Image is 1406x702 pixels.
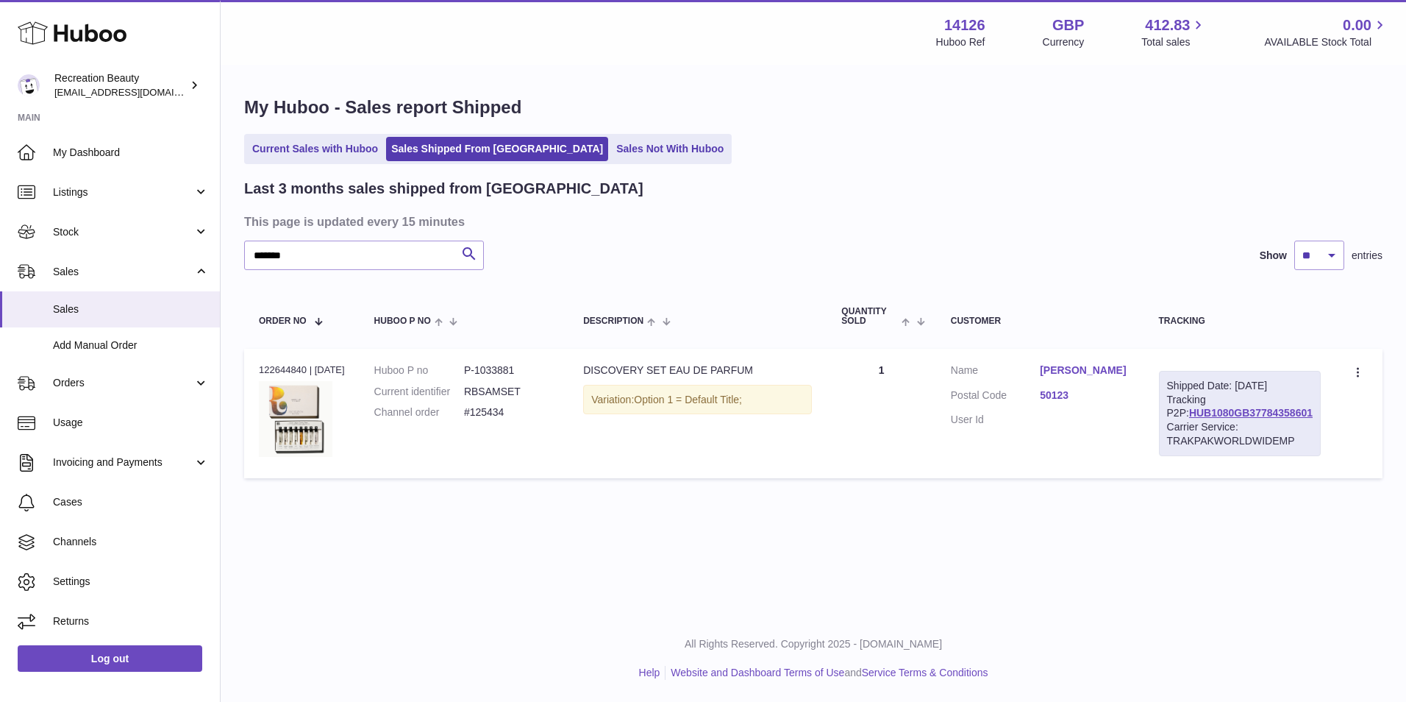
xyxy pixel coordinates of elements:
[53,225,193,239] span: Stock
[951,413,1040,427] dt: User Id
[1141,35,1207,49] span: Total sales
[18,645,202,672] a: Log out
[54,86,216,98] span: [EMAIL_ADDRESS][DOMAIN_NAME]
[583,385,812,415] div: Variation:
[583,364,812,377] div: DISCOVERY SET EAU DE PARFUM
[259,381,332,457] img: ANWD_12ML.jpg
[951,389,1040,406] dt: Postal Code
[827,349,935,478] td: 1
[1145,15,1190,35] span: 412.83
[244,96,1382,119] h1: My Huboo - Sales report Shipped
[1264,35,1388,49] span: AVAILABLE Stock Total
[1159,316,1321,326] div: Tracking
[464,364,554,377] dd: P-1033881
[1141,15,1207,49] a: 412.83 Total sales
[464,405,554,419] dd: #125434
[53,535,209,549] span: Channels
[1167,379,1313,393] div: Shipped Date: [DATE]
[386,137,608,161] a: Sales Shipped From [GEOGRAPHIC_DATA]
[665,666,988,680] li: and
[53,455,193,469] span: Invoicing and Payments
[1167,420,1313,448] div: Carrier Service: TRAKPAKWORLDWIDEMP
[936,35,985,49] div: Huboo Ref
[862,667,988,678] a: Service Terms & Conditions
[374,316,431,326] span: Huboo P no
[951,364,1040,381] dt: Name
[944,15,985,35] strong: 14126
[244,179,643,199] h2: Last 3 months sales shipped from [GEOGRAPHIC_DATA]
[232,637,1394,651] p: All Rights Reserved. Copyright 2025 - [DOMAIN_NAME]
[53,185,193,199] span: Listings
[18,74,40,96] img: customercare@recreationbeauty.com
[671,667,844,678] a: Website and Dashboard Terms of Use
[1159,371,1321,456] div: Tracking P2P:
[951,316,1130,326] div: Customer
[611,137,729,161] a: Sales Not With Huboo
[53,575,209,589] span: Settings
[634,394,742,405] span: Option 1 = Default Title;
[259,316,307,326] span: Order No
[464,385,554,399] dd: RBSAMSET
[53,376,193,390] span: Orders
[53,146,209,160] span: My Dashboard
[53,495,209,509] span: Cases
[374,364,464,377] dt: Huboo P no
[1260,249,1287,263] label: Show
[374,385,464,399] dt: Current identifier
[53,614,209,628] span: Returns
[53,265,193,279] span: Sales
[841,307,898,326] span: Quantity Sold
[259,364,345,377] div: 122644840 | [DATE]
[53,302,209,316] span: Sales
[1043,35,1085,49] div: Currency
[1352,249,1382,263] span: entries
[374,405,464,419] dt: Channel order
[247,137,383,161] a: Current Sales with Huboo
[53,338,209,352] span: Add Manual Order
[1040,389,1129,403] a: 50123
[1189,407,1313,419] a: HUB1080GB37784358601
[54,71,187,99] div: Recreation Beauty
[1343,15,1371,35] span: 0.00
[1040,364,1129,377] a: [PERSON_NAME]
[583,316,643,326] span: Description
[1052,15,1084,35] strong: GBP
[53,416,209,430] span: Usage
[1264,15,1388,49] a: 0.00 AVAILABLE Stock Total
[639,667,660,678] a: Help
[244,213,1379,230] h3: This page is updated every 15 minutes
